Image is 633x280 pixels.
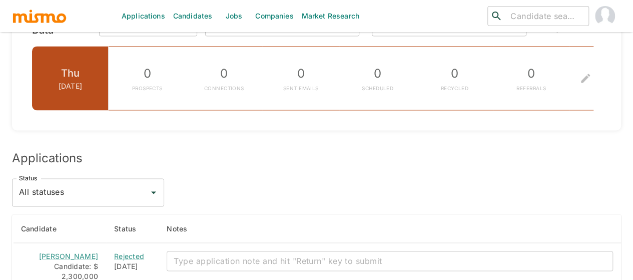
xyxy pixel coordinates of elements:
h5: Applications [12,150,621,166]
a: [PERSON_NAME] [39,251,98,260]
p: SCHEDULED [362,84,393,93]
p: 0 [132,63,163,84]
p: 0 [362,63,393,84]
a: Rejected [114,251,151,261]
p: REFERRALS [516,84,546,93]
p: 0 [283,63,319,84]
p: RECYCLED [440,84,468,93]
th: Candidate [13,214,107,243]
input: Candidate search [506,9,584,23]
button: Open [147,185,161,199]
p: CONNECTIONS [204,84,244,93]
p: PROSPECTS [132,84,163,93]
img: Maia Reyes [595,6,615,26]
div: [DATE] [114,261,151,271]
p: 0 [516,63,546,84]
p: SENT EMAILS [283,84,319,93]
label: Status [19,174,37,182]
p: [DATE] [58,81,82,91]
p: 0 [440,63,468,84]
th: Notes [159,214,621,243]
th: Status [106,214,159,243]
div: To edit the metrics, please select a sourcer first. [569,46,593,110]
img: logo [12,9,67,24]
h6: Thu [58,65,82,81]
p: 0 [204,63,244,84]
